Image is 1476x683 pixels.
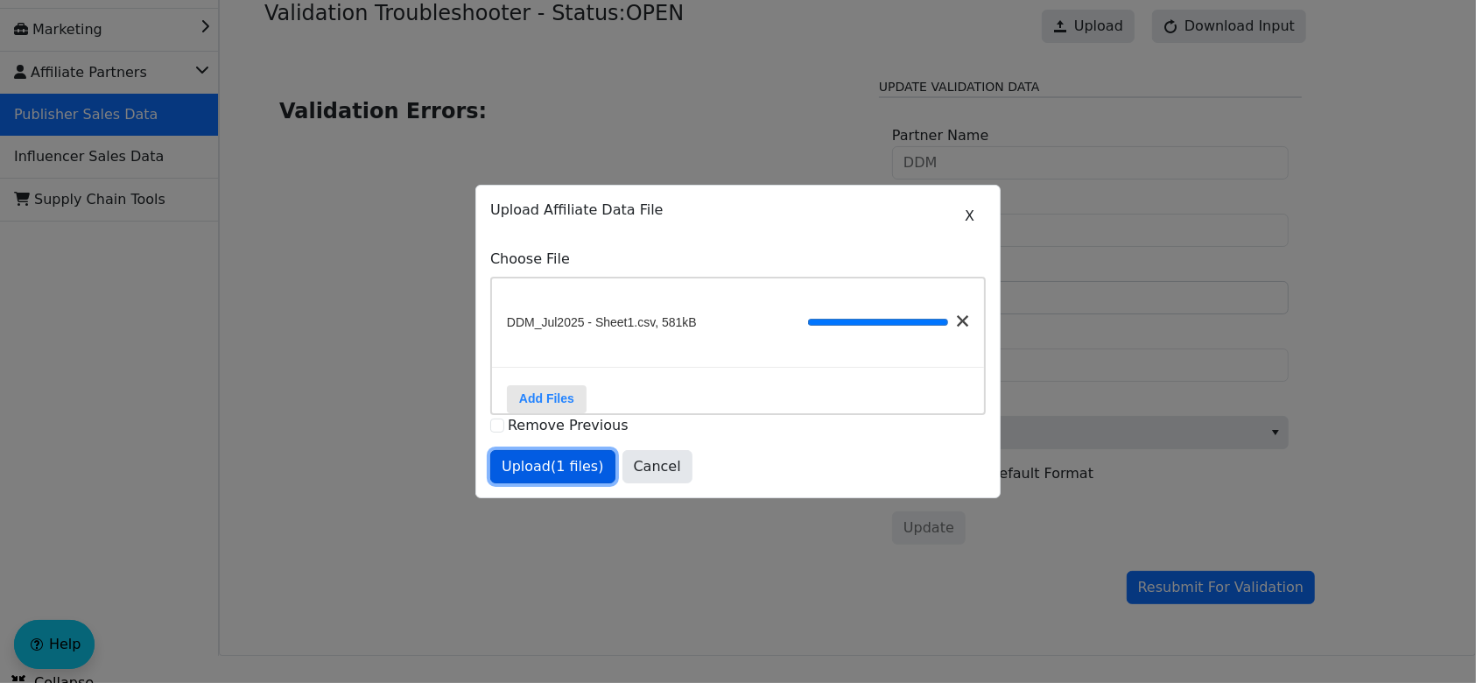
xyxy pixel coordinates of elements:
[507,385,587,413] label: Add Files
[490,200,986,221] p: Upload Affiliate Data File
[502,456,604,477] span: Upload (1 files)
[953,200,986,233] button: X
[508,417,629,433] label: Remove Previous
[965,206,974,227] span: X
[634,456,681,477] span: Cancel
[490,450,615,483] button: Upload(1 files)
[490,249,986,270] label: Choose File
[622,450,692,483] button: Cancel
[507,313,697,332] span: DDM_Jul2025 - Sheet1.csv, 581kB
